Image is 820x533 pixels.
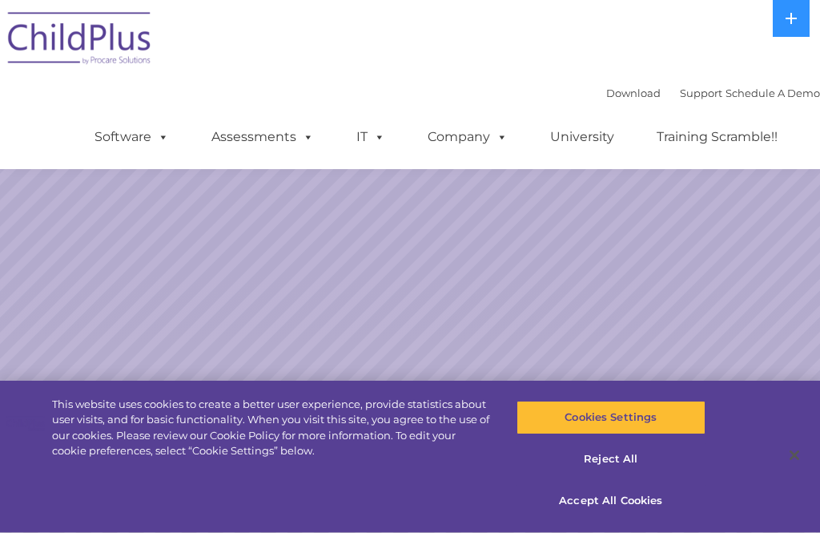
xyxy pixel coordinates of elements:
a: Assessments [195,121,330,153]
div: This website uses cookies to create a better user experience, provide statistics about user visit... [52,397,492,459]
a: IT [340,121,401,153]
a: Training Scramble!! [641,121,794,153]
a: University [534,121,630,153]
button: Close [777,438,812,473]
button: Accept All Cookies [517,483,705,517]
a: Schedule A Demo [726,87,820,99]
a: Software [78,121,185,153]
a: Company [412,121,524,153]
button: Cookies Settings [517,401,705,434]
a: Support [680,87,722,99]
a: Download [606,87,661,99]
button: Reject All [517,442,705,476]
font: | [606,87,820,99]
